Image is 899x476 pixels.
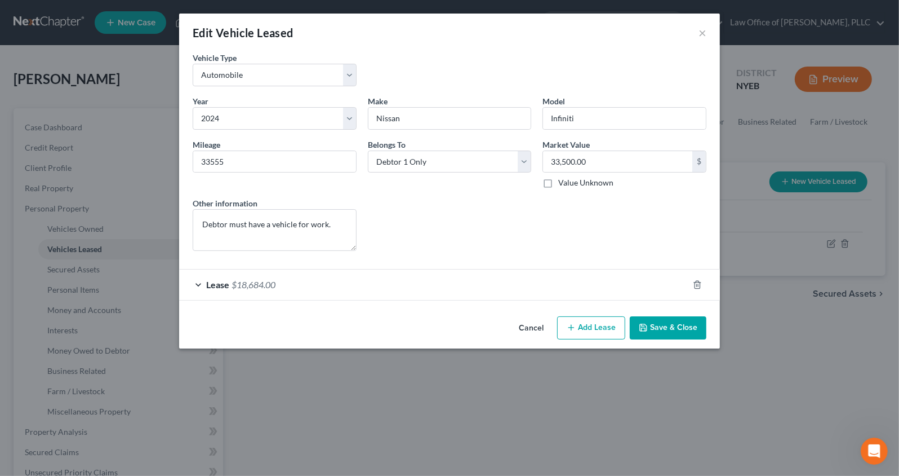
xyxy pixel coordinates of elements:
[206,279,229,290] span: Lease
[543,151,692,173] input: 0.00
[368,108,531,129] input: ex. Nissan
[193,197,257,209] label: Other information
[193,139,220,151] label: Mileage
[542,139,590,151] label: Market Value
[368,96,388,106] span: Make
[510,318,553,340] button: Cancel
[698,26,706,39] button: ×
[558,177,613,188] label: Value Unknown
[542,96,565,106] span: Model
[193,25,293,41] div: Edit Vehicle Leased
[232,279,275,290] span: $18,684.00
[368,140,406,149] span: Belongs To
[630,316,706,340] button: Save & Close
[557,316,625,340] button: Add Lease
[193,151,356,173] input: --
[193,53,237,63] span: Vehicle Type
[543,108,706,129] input: ex. Altima
[692,151,706,173] div: $
[861,438,888,465] iframe: Intercom live chat
[193,96,208,106] span: Year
